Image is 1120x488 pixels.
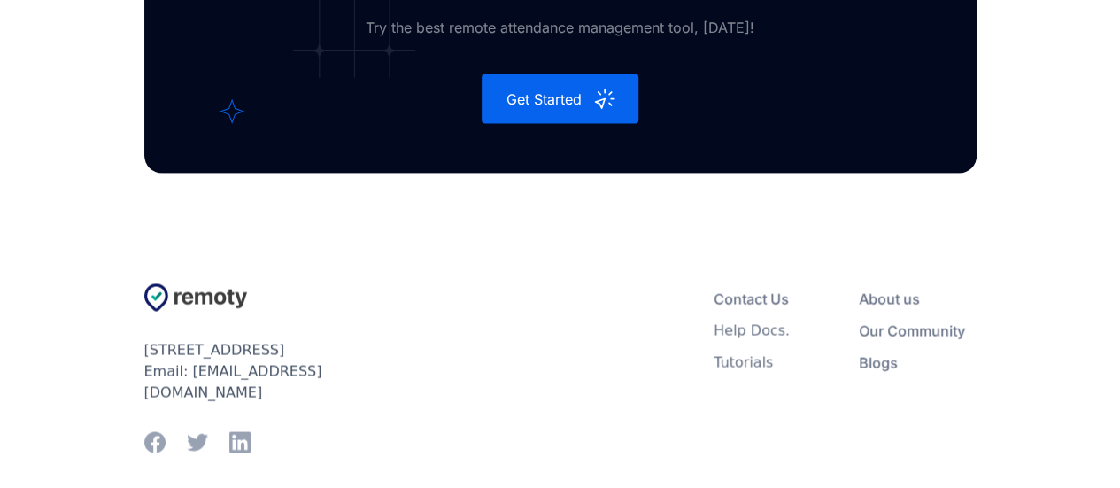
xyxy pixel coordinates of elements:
a: Get Started [482,74,638,123]
a: Tutorials [714,346,773,378]
div: Tutorials [714,353,773,371]
div: [STREET_ADDRESS] Email: [EMAIL_ADDRESS][DOMAIN_NAME] [144,339,428,403]
div: Get Started [499,88,592,109]
div: Contact Us [714,290,789,307]
a: Blogs [859,346,898,378]
div: Blogs [859,353,898,371]
div: About us [859,290,920,307]
div: Help Docs. [714,321,790,339]
iframe: PLUG_LAUNCHER_SDK [1060,428,1102,470]
a: Contact Us [714,283,789,314]
img: Untitled UI logotext [144,283,248,311]
a: About us [859,283,920,314]
a: Help Docs. [714,314,790,346]
div: Try the best remote attendance management tool, [DATE]! [366,17,754,38]
a: Untitled UI logotextLogo [144,283,428,311]
div: Our Community [859,321,965,339]
a: Our Community [859,314,965,346]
